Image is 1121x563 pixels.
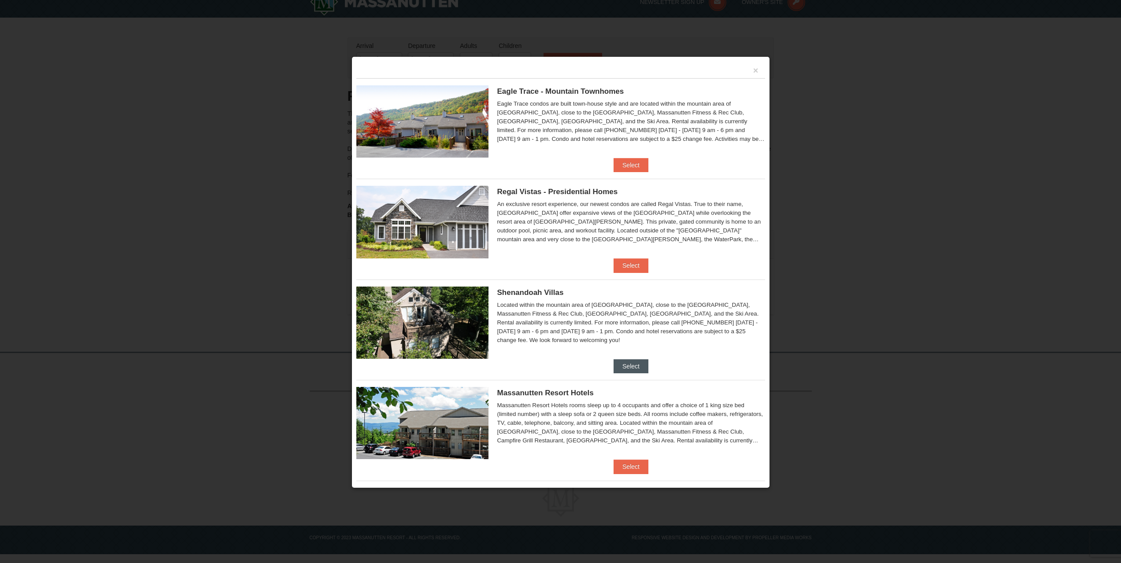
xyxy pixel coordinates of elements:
img: 19219019-2-e70bf45f.jpg [356,287,488,359]
div: Located within the mountain area of [GEOGRAPHIC_DATA], close to the [GEOGRAPHIC_DATA], Massanutte... [497,301,765,345]
button: Select [614,258,648,272]
span: Eagle Trace - Mountain Townhomes [497,87,624,96]
img: 19218983-1-9b289e55.jpg [356,85,488,158]
img: 19219034-1-0eee7e00.jpg [356,488,488,560]
span: Massanutten Resort Hotels [497,389,594,397]
button: Select [614,158,648,172]
span: Shenandoah Villas [497,288,564,297]
div: Massanutten Resort Hotels rooms sleep up to 4 occupants and offer a choice of 1 king size bed (li... [497,401,765,445]
img: 19219026-1-e3b4ac8e.jpg [356,387,488,459]
div: Eagle Trace condos are built town-house style and are located within the mountain area of [GEOGRA... [497,99,765,144]
img: 19218991-1-902409a9.jpg [356,186,488,258]
span: Regal Vistas - Presidential Homes [497,188,618,196]
button: × [753,66,758,75]
button: Select [614,460,648,474]
div: An exclusive resort experience, our newest condos are called Regal Vistas. True to their name, [G... [497,200,765,244]
button: Select [614,359,648,373]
